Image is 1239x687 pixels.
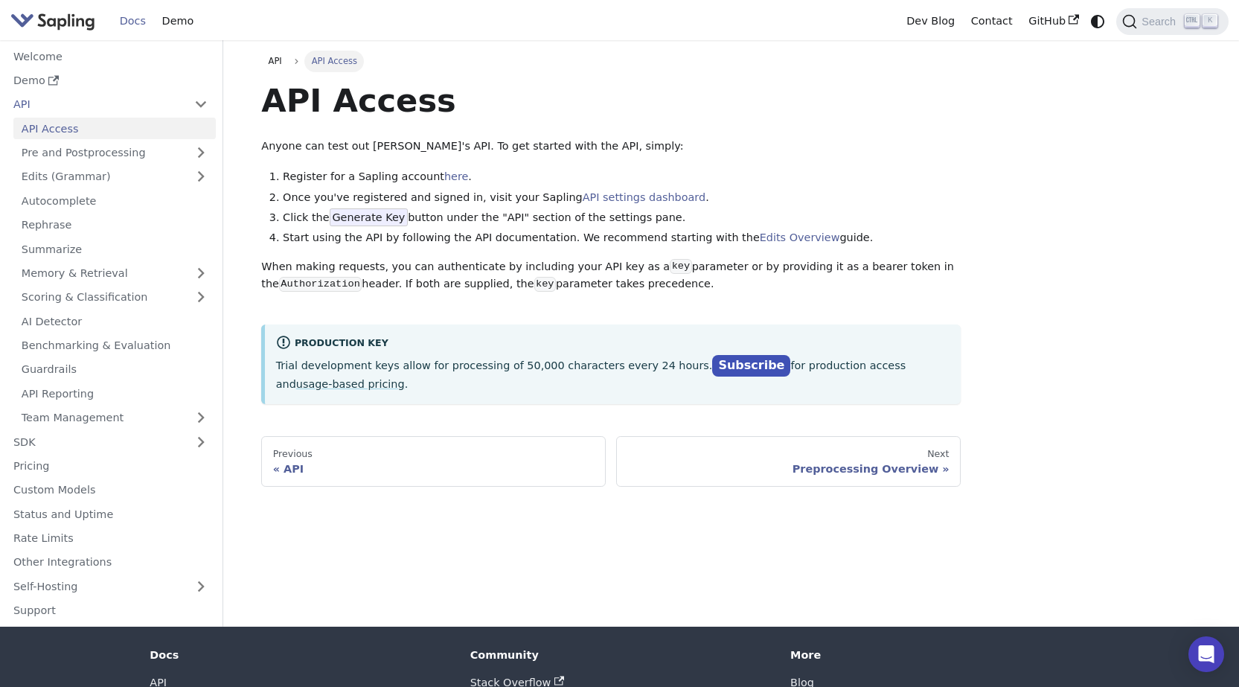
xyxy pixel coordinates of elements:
[5,552,216,573] a: Other Integrations
[150,648,449,662] div: Docs
[261,436,606,487] a: PreviousAPI
[616,436,961,487] a: NextPreprocessing Overview
[13,263,216,284] a: Memory & Retrieval
[283,229,961,247] li: Start using the API by following the API documentation. We recommend starting with the guide.
[5,479,216,501] a: Custom Models
[534,277,556,292] code: key
[261,51,289,71] a: API
[13,238,216,260] a: Summarize
[13,214,216,236] a: Rephrase
[13,383,216,404] a: API Reporting
[760,231,840,243] a: Edits Overview
[13,407,216,429] a: Team Management
[304,51,364,71] span: API Access
[583,191,705,203] a: API settings dashboard
[5,528,216,549] a: Rate Limits
[5,600,216,622] a: Support
[5,575,216,597] a: Self-Hosting
[628,462,950,476] div: Preprocessing Overview
[269,56,282,66] span: API
[13,142,216,164] a: Pre and Postprocessing
[261,80,961,121] h1: API Access
[712,355,790,377] a: Subscribe
[790,648,1089,662] div: More
[330,208,409,226] span: Generate Key
[1116,8,1228,35] button: Search (Ctrl+K)
[5,70,216,92] a: Demo
[296,378,405,390] a: usage-based pricing
[276,356,950,393] p: Trial development keys allow for processing of 50,000 characters every 24 hours. for production a...
[13,359,216,380] a: Guardrails
[628,448,950,460] div: Next
[1087,10,1109,32] button: Switch between dark and light mode (currently system mode)
[5,94,186,115] a: API
[273,462,595,476] div: API
[13,335,216,357] a: Benchmarking & Evaluation
[5,45,216,67] a: Welcome
[670,259,691,274] code: key
[5,503,216,525] a: Status and Uptime
[283,189,961,207] li: Once you've registered and signed in, visit your Sapling .
[1137,16,1185,28] span: Search
[154,10,202,33] a: Demo
[898,10,962,33] a: Dev Blog
[963,10,1021,33] a: Contact
[13,287,216,308] a: Scoring & Classification
[283,168,961,186] li: Register for a Sapling account .
[1020,10,1086,33] a: GitHub
[13,166,216,188] a: Edits (Grammar)
[13,190,216,211] a: Autocomplete
[1188,636,1224,672] div: Open Intercom Messenger
[13,310,216,332] a: AI Detector
[10,10,95,32] img: Sapling.ai
[276,335,950,353] div: Production Key
[261,258,961,294] p: When making requests, you can authenticate by including your API key as a parameter or by providi...
[261,436,961,487] nav: Docs pages
[444,170,468,182] a: here
[261,51,961,71] nav: Breadcrumbs
[273,448,595,460] div: Previous
[10,10,100,32] a: Sapling.ai
[1203,14,1217,28] kbd: K
[261,138,961,156] p: Anyone can test out [PERSON_NAME]'s API. To get started with the API, simply:
[13,118,216,139] a: API Access
[186,94,216,115] button: Collapse sidebar category 'API'
[112,10,154,33] a: Docs
[283,209,961,227] li: Click the button under the "API" section of the settings pane.
[186,431,216,453] button: Expand sidebar category 'SDK'
[470,648,769,662] div: Community
[279,277,362,292] code: Authorization
[5,456,216,477] a: Pricing
[5,431,186,453] a: SDK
